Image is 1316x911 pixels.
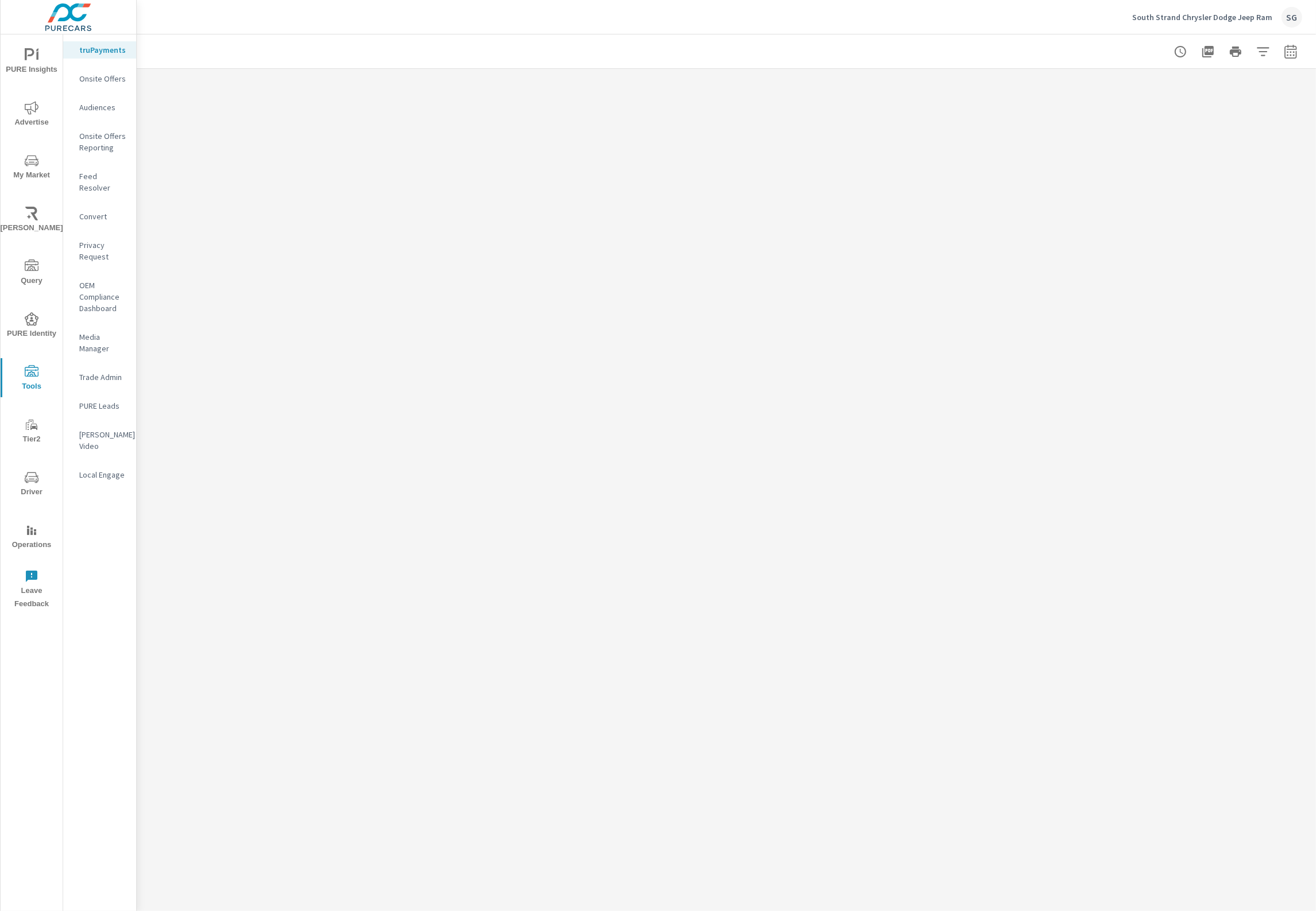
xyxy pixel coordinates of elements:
div: Media Manager [63,328,136,357]
p: Media Manager [79,331,127,354]
p: Convert [79,211,127,222]
span: Tier2 [4,418,59,446]
span: Driver [4,471,59,499]
div: truPayments [63,41,136,59]
p: PURE Leads [79,400,127,412]
p: OEM Compliance Dashboard [79,280,127,314]
p: South Strand Chrysler Dodge Jeep Ram [1132,12,1272,22]
p: Trade Admin [79,371,127,383]
span: Advertise [4,101,59,129]
p: truPayments [79,44,127,56]
div: Local Engage [63,466,136,483]
span: Operations [4,524,59,552]
div: SG [1282,7,1302,28]
div: Convert [63,208,136,225]
button: Print Report [1224,40,1247,63]
div: [PERSON_NAME] Video [63,426,136,455]
span: [PERSON_NAME] [4,207,59,235]
p: [PERSON_NAME] Video [79,429,127,452]
div: Feed Resolver [63,168,136,196]
span: PURE Insights [4,48,59,76]
button: Apply Filters [1252,40,1275,63]
div: Privacy Request [63,237,136,265]
div: nav menu [1,34,63,615]
p: Local Engage [79,469,127,480]
div: PURE Leads [63,397,136,414]
span: Tools [4,365,59,393]
p: Audiences [79,102,127,113]
div: Trade Admin [63,369,136,386]
div: OEM Compliance Dashboard [63,277,136,317]
span: Query [4,259,59,288]
span: My Market [4,154,59,182]
span: Leave Feedback [4,569,59,611]
p: Feed Resolver [79,170,127,193]
button: "Export Report to PDF" [1197,40,1219,63]
p: Onsite Offers Reporting [79,130,127,153]
div: Onsite Offers Reporting [63,127,136,156]
span: PURE Identity [4,312,59,340]
div: Audiences [63,99,136,116]
p: Privacy Request [79,239,127,262]
p: Onsite Offers [79,73,127,84]
div: Onsite Offers [63,70,136,87]
button: Select Date Range [1279,40,1302,63]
